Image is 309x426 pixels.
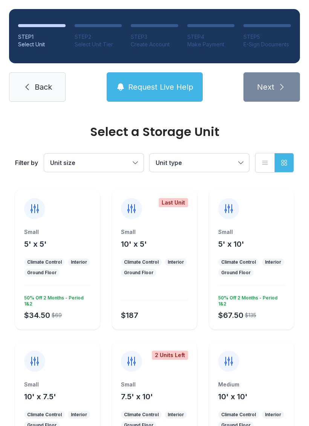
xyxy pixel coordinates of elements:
div: 50% Off 2 Months - Period 1&2 [21,292,91,307]
div: $187 [121,310,138,321]
div: STEP 1 [18,33,66,41]
button: 10' x 5' [121,239,147,249]
div: Interior [168,412,184,418]
div: Ground Floor [27,270,57,276]
span: Next [257,82,274,92]
div: Climate Control [124,412,159,418]
div: Interior [71,412,87,418]
div: Interior [265,412,281,418]
div: Select a Storage Unit [15,126,294,138]
button: 5' x 10' [218,239,244,249]
div: Make Payment [187,41,235,48]
div: $34.50 [24,310,50,321]
div: Interior [71,259,87,265]
button: 10' x 7.5' [24,391,56,402]
div: STEP 3 [131,33,178,41]
button: 10' x 10' [218,391,248,402]
span: Request Live Help [128,82,193,92]
span: 7.5' x 10' [121,392,153,401]
span: 5' x 10' [218,240,244,249]
div: Small [121,381,188,388]
span: 10' x 5' [121,240,147,249]
div: Climate Control [27,259,62,265]
div: E-Sign Documents [243,41,291,48]
div: STEP 5 [243,33,291,41]
div: Climate Control [221,412,256,418]
button: Unit type [150,154,249,172]
div: $67.50 [218,310,243,321]
div: Climate Control [27,412,62,418]
div: 2 Units Left [152,351,188,360]
div: Climate Control [221,259,256,265]
div: Select Unit [18,41,66,48]
span: 10' x 7.5' [24,392,56,401]
span: 10' x 10' [218,392,248,401]
div: Create Account [131,41,178,48]
div: Select Unit Tier [75,41,122,48]
div: Small [24,381,91,388]
button: Unit size [44,154,144,172]
div: Ground Floor [221,270,251,276]
div: Interior [265,259,281,265]
div: $69 [52,311,62,319]
div: STEP 4 [187,33,235,41]
div: Last Unit [159,198,188,207]
div: 50% Off 2 Months - Period 1&2 [215,292,285,307]
span: 5' x 5' [24,240,47,249]
div: Medium [218,381,285,388]
div: Interior [168,259,184,265]
div: STEP 2 [75,33,122,41]
div: Filter by [15,158,38,167]
div: $135 [245,311,256,319]
span: Back [35,82,52,92]
span: Unit size [50,159,75,166]
div: Climate Control [124,259,159,265]
span: Unit type [156,159,182,166]
div: Ground Floor [124,270,153,276]
div: Small [121,228,188,236]
button: 7.5' x 10' [121,391,153,402]
div: Small [24,228,91,236]
button: 5' x 5' [24,239,47,249]
div: Small [218,228,285,236]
